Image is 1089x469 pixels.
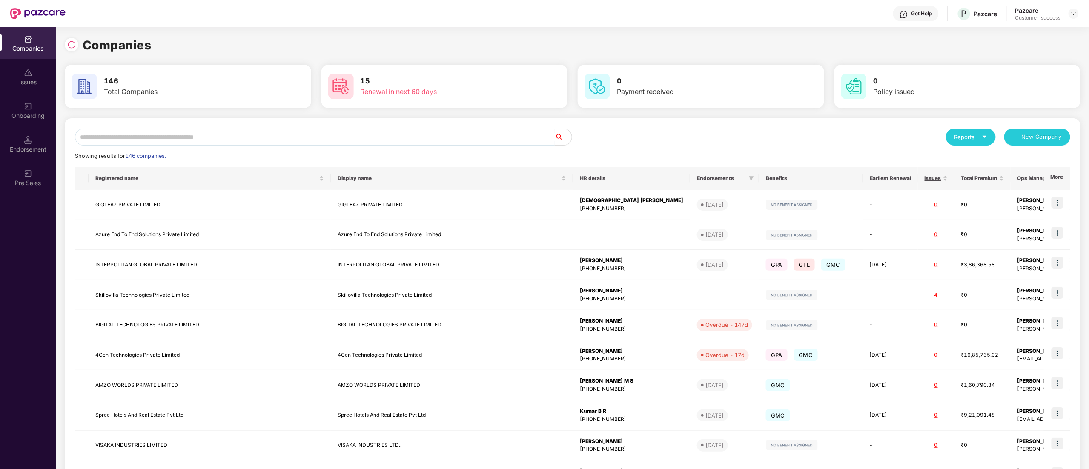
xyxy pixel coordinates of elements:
span: GMC [766,379,790,391]
td: - [863,190,918,220]
div: [PHONE_NUMBER] [580,295,683,303]
img: svg+xml;base64,PHN2ZyBpZD0iQ29tcGFuaWVzIiB4bWxucz0iaHR0cDovL3d3dy53My5vcmcvMjAwMC9zdmciIHdpZHRoPS... [24,35,32,43]
div: 0 [925,261,948,269]
img: svg+xml;base64,PHN2ZyB4bWxucz0iaHR0cDovL3d3dy53My5vcmcvMjAwMC9zdmciIHdpZHRoPSIxMjIiIGhlaWdodD0iMj... [766,440,818,450]
div: 4 [925,291,948,299]
span: plus [1013,134,1018,141]
div: ₹0 [961,231,1004,239]
td: 4Gen Technologies Private Limited [331,340,573,371]
td: BIGITAL TECHNOLOGIES PRIVATE LIMITED [331,310,573,340]
img: svg+xml;base64,PHN2ZyB4bWxucz0iaHR0cDovL3d3dy53My5vcmcvMjAwMC9zdmciIHdpZHRoPSIxMjIiIGhlaWdodD0iMj... [766,290,818,300]
h3: 0 [617,76,770,87]
img: icon [1052,227,1063,239]
img: icon [1052,377,1063,389]
div: [DATE] [705,441,724,449]
td: Azure End To End Solutions Private Limited [89,220,331,250]
div: [PHONE_NUMBER] [580,385,683,393]
img: icon [1052,197,1063,209]
img: svg+xml;base64,PHN2ZyB3aWR0aD0iMjAiIGhlaWdodD0iMjAiIHZpZXdCb3g9IjAgMCAyMCAyMCIgZmlsbD0ibm9uZSIgeG... [24,169,32,178]
td: Azure End To End Solutions Private Limited [331,220,573,250]
div: Pazcare [1015,6,1061,14]
span: Registered name [95,175,318,182]
th: Total Premium [954,167,1011,190]
th: Earliest Renewal [863,167,918,190]
th: Issues [918,167,954,190]
span: 146 companies. [125,153,166,159]
span: filter [749,176,754,181]
td: - [863,431,918,461]
td: [DATE] [863,250,918,280]
div: [PERSON_NAME] [580,287,683,295]
th: Benefits [759,167,863,190]
img: svg+xml;base64,PHN2ZyB4bWxucz0iaHR0cDovL3d3dy53My5vcmcvMjAwMC9zdmciIHdpZHRoPSI2MCIgaGVpZ2h0PSI2MC... [72,74,97,99]
div: Get Help [911,10,932,17]
td: Skillovilla Technologies Private Limited [89,280,331,310]
div: ₹0 [961,291,1004,299]
img: icon [1052,317,1063,329]
td: 4Gen Technologies Private Limited [89,340,331,371]
td: - [863,220,918,250]
div: [DATE] [705,230,724,239]
th: Display name [331,167,573,190]
td: INTERPOLITAN GLOBAL PRIVATE LIMITED [89,250,331,280]
button: search [554,129,572,146]
td: GIGLEAZ PRIVATE LIMITED [331,190,573,220]
div: [PHONE_NUMBER] [580,205,683,213]
div: Customer_success [1015,14,1061,21]
h3: 0 [874,76,1026,87]
div: 0 [925,381,948,389]
span: GTL [794,259,815,271]
img: svg+xml;base64,PHN2ZyBpZD0iSGVscC0zMngzMiIgeG1sbnM9Imh0dHA6Ly93d3cudzMub3JnLzIwMDAvc3ZnIiB3aWR0aD... [900,10,908,19]
span: filter [747,173,756,183]
th: More [1044,167,1070,190]
td: [DATE] [863,370,918,400]
img: svg+xml;base64,PHN2ZyB4bWxucz0iaHR0cDovL3d3dy53My5vcmcvMjAwMC9zdmciIHdpZHRoPSIxMjIiIGhlaWdodD0iMj... [766,320,818,330]
div: Overdue - 17d [705,351,745,359]
div: Renewal in next 60 days [361,86,513,97]
div: [PHONE_NUMBER] [580,415,683,423]
div: ₹0 [961,321,1004,329]
div: 0 [925,201,948,209]
span: Total Premium [961,175,997,182]
div: [PHONE_NUMBER] [580,265,683,273]
img: svg+xml;base64,PHN2ZyB4bWxucz0iaHR0cDovL3d3dy53My5vcmcvMjAwMC9zdmciIHdpZHRoPSIxMjIiIGhlaWdodD0iMj... [766,200,818,210]
div: [PERSON_NAME] [580,317,683,325]
h3: 15 [361,76,513,87]
div: ₹3,86,368.58 [961,261,1004,269]
th: HR details [573,167,690,190]
img: svg+xml;base64,PHN2ZyBpZD0iUmVsb2FkLTMyeDMyIiB4bWxucz0iaHR0cDovL3d3dy53My5vcmcvMjAwMC9zdmciIHdpZH... [67,40,76,49]
td: AMZO WORLDS PRIVATE LIMITED [331,370,573,400]
img: svg+xml;base64,PHN2ZyB3aWR0aD0iMjAiIGhlaWdodD0iMjAiIHZpZXdCb3g9IjAgMCAyMCAyMCIgZmlsbD0ibm9uZSIgeG... [24,102,32,111]
td: Spree Hotels And Real Estate Pvt Ltd [331,400,573,431]
span: Issues [925,175,941,182]
div: 0 [925,411,948,419]
div: [PERSON_NAME] M S [580,377,683,385]
td: VISAKA INDUSTRIES LTD.. [331,431,573,461]
h3: 146 [104,76,257,87]
div: [PERSON_NAME] [580,257,683,265]
td: AMZO WORLDS PRIVATE LIMITED [89,370,331,400]
div: 0 [925,441,948,449]
td: - [863,310,918,340]
td: - [690,280,759,310]
div: Payment received [617,86,770,97]
h1: Companies [83,36,152,54]
span: GPA [766,259,788,271]
span: New Company [1022,133,1062,141]
td: VISAKA INDUSTRIES LIMITED [89,431,331,461]
span: caret-down [982,134,987,140]
td: GIGLEAZ PRIVATE LIMITED [89,190,331,220]
div: ₹16,85,735.02 [961,351,1004,359]
img: New Pazcare Logo [10,8,66,19]
td: Skillovilla Technologies Private Limited [331,280,573,310]
img: svg+xml;base64,PHN2ZyB3aWR0aD0iMTQuNSIgaGVpZ2h0PSIxNC41IiB2aWV3Qm94PSIwIDAgMTYgMTYiIGZpbGw9Im5vbm... [24,136,32,144]
img: icon [1052,257,1063,269]
span: search [554,134,572,140]
div: ₹0 [961,201,1004,209]
span: GMC [794,349,818,361]
th: Registered name [89,167,331,190]
span: GMC [821,259,845,271]
td: [DATE] [863,340,918,371]
div: ₹0 [961,441,1004,449]
div: [PHONE_NUMBER] [580,325,683,333]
